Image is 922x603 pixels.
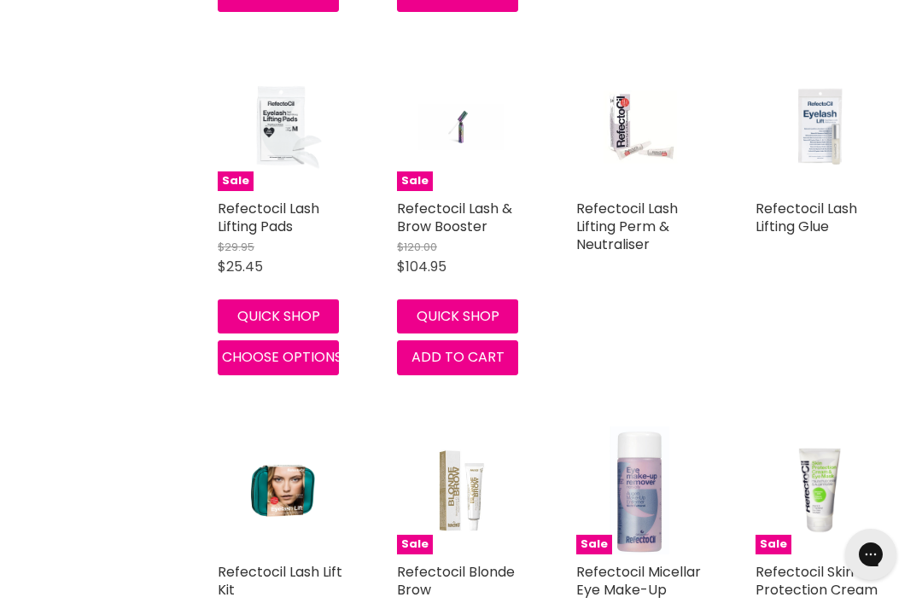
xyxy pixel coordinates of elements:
[576,63,704,191] a: Refectocil Lash Lifting Perm & Neutraliser
[777,63,862,191] img: Refectocil Lash Lifting Glue
[218,63,346,191] a: Refectocil Lash Lifting PadsSale
[397,239,437,255] span: $120.00
[222,347,342,367] span: Choose options
[397,535,433,554] span: Sale
[218,171,254,191] span: Sale
[218,426,346,554] a: Refectocil Lash Lift Kit
[397,171,433,191] span: Sale
[218,562,342,600] a: Refectocil Lash Lift Kit
[576,535,612,554] span: Sale
[397,63,525,191] a: Refectocil Lash & Brow BoosterSale
[397,426,525,554] a: Refectocil Blonde BrowSale
[576,199,678,254] a: Refectocil Lash Lifting Perm & Neutraliser
[418,63,504,191] img: Refectocil Lash & Brow Booster
[756,535,791,554] span: Sale
[418,426,504,554] img: Refectocil Blonde Brow
[756,199,857,236] a: Refectocil Lash Lifting Glue
[756,426,884,554] a: Refectocil Skin Protection CreamSale
[598,63,683,191] img: Refectocil Lash Lifting Perm & Neutraliser
[397,199,512,236] a: Refectocil Lash & Brow Booster
[397,257,446,276] span: $104.95
[218,299,339,333] button: Quick shop
[756,63,884,191] a: Refectocil Lash Lifting Glue
[411,347,505,367] span: Add to cart
[218,199,319,236] a: Refectocil Lash Lifting Pads
[598,426,683,554] img: Refectocil Micellar Eye Make-Up Remover
[397,562,515,600] a: Refectocil Blonde Brow
[218,340,339,374] button: Choose options
[397,299,518,333] button: Quick shop
[756,562,878,600] a: Refectocil Skin Protection Cream
[576,426,704,554] a: Refectocil Micellar Eye Make-Up RemoverSale
[397,340,518,374] button: Add to cart
[239,63,324,191] img: Refectocil Lash Lifting Pads
[777,426,862,554] img: Refectocil Skin Protection Cream
[218,239,254,255] span: $29.95
[837,523,905,586] iframe: Gorgias live chat messenger
[218,257,263,276] span: $25.45
[239,426,324,554] img: Refectocil Lash Lift Kit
